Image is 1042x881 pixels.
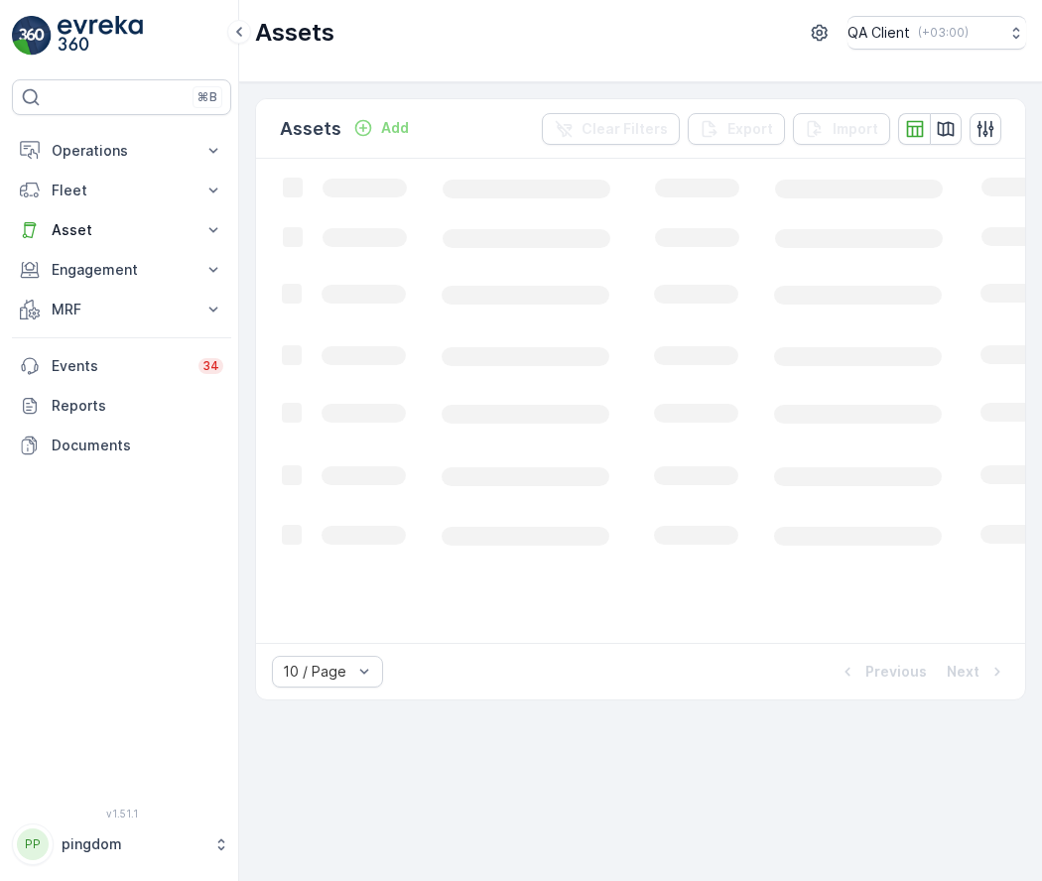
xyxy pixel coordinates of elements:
[381,118,409,138] p: Add
[12,346,231,386] a: Events34
[833,119,878,139] p: Import
[947,662,979,682] p: Next
[836,660,929,684] button: Previous
[52,181,192,200] p: Fleet
[52,396,223,416] p: Reports
[12,131,231,171] button: Operations
[582,119,668,139] p: Clear Filters
[688,113,785,145] button: Export
[197,89,217,105] p: ⌘B
[918,25,969,41] p: ( +03:00 )
[12,290,231,329] button: MRF
[62,834,203,854] p: pingdom
[52,141,192,161] p: Operations
[280,115,341,143] p: Assets
[793,113,890,145] button: Import
[52,260,192,280] p: Engagement
[52,436,223,455] p: Documents
[12,16,52,56] img: logo
[202,358,219,374] p: 34
[727,119,773,139] p: Export
[12,823,231,865] button: PPpingdom
[52,220,192,240] p: Asset
[945,660,1009,684] button: Next
[255,17,334,49] p: Assets
[345,116,417,140] button: Add
[58,16,143,56] img: logo_light-DOdMpM7g.png
[12,250,231,290] button: Engagement
[12,808,231,819] span: v 1.51.1
[52,300,192,319] p: MRF
[17,828,49,860] div: PP
[12,426,231,465] a: Documents
[847,23,910,43] p: QA Client
[12,210,231,250] button: Asset
[542,113,680,145] button: Clear Filters
[847,16,1026,50] button: QA Client(+03:00)
[12,171,231,210] button: Fleet
[52,356,187,376] p: Events
[865,662,927,682] p: Previous
[12,386,231,426] a: Reports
